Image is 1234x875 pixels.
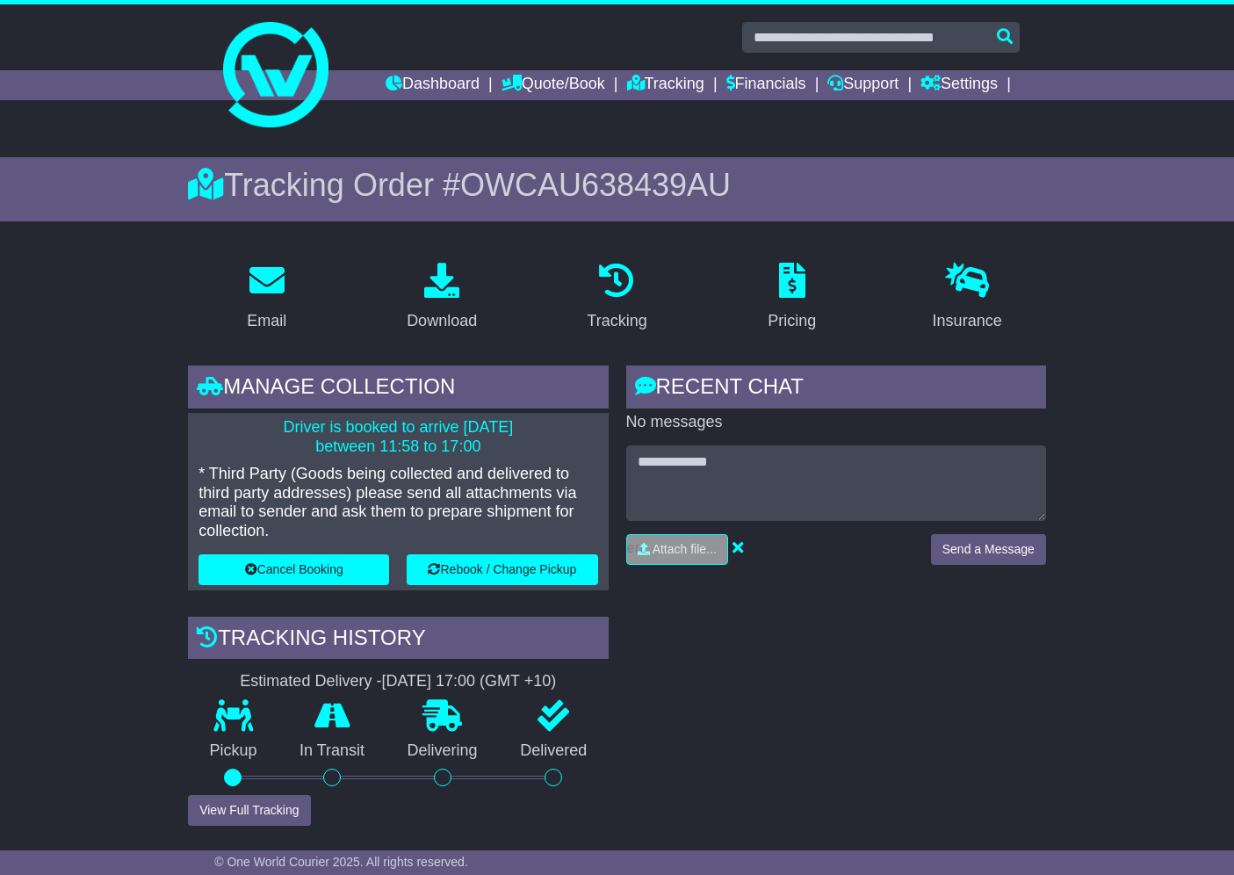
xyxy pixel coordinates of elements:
a: Pricing [756,257,827,339]
div: Estimated Delivery - [188,672,608,691]
button: Send a Message [931,534,1046,565]
a: Tracking [575,257,658,339]
a: Insurance [921,257,1014,339]
p: Driver is booked to arrive [DATE] between 11:58 to 17:00 [198,418,597,456]
a: Tracking [627,70,704,100]
div: RECENT CHAT [626,365,1046,413]
div: Tracking [587,309,646,333]
p: No messages [626,413,1046,432]
div: Download [407,309,477,333]
p: Delivering [386,741,499,761]
div: Manage collection [188,365,608,413]
span: © One World Courier 2025. All rights reserved. [214,855,468,869]
div: [DATE] 17:00 (GMT +10) [381,672,556,691]
button: View Full Tracking [188,795,310,826]
a: Download [395,257,488,339]
p: Delivered [499,741,609,761]
div: Email [247,309,286,333]
div: Insurance [933,309,1002,333]
a: Support [827,70,898,100]
div: Tracking history [188,617,608,664]
div: Pricing [768,309,816,333]
p: Pickup [188,741,278,761]
button: Rebook / Change Pickup [407,554,597,585]
a: Dashboard [386,70,480,100]
div: Tracking Order # [188,166,1046,204]
a: Settings [920,70,998,100]
a: Financials [726,70,806,100]
button: Cancel Booking [198,554,389,585]
a: Quote/Book [502,70,605,100]
a: Email [235,257,298,339]
p: * Third Party (Goods being collected and delivered to third party addresses) please send all atta... [198,465,597,540]
span: OWCAU638439AU [460,167,731,203]
p: In Transit [278,741,386,761]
